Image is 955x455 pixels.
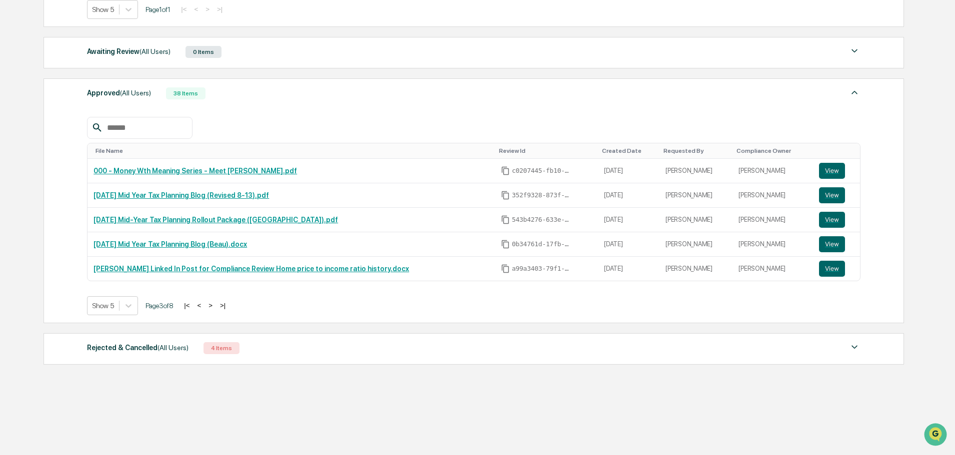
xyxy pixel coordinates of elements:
a: 🗄️Attestations [68,122,128,140]
button: > [205,301,215,310]
a: View [819,261,854,277]
div: 4 Items [203,342,239,354]
span: a99a3403-79f1-48b0-b4ad-ecb131b7d2ec [512,265,572,273]
span: Copy Id [501,191,510,200]
p: How can we help? [10,21,182,37]
div: Toggle SortBy [602,147,655,154]
div: 🗄️ [72,127,80,135]
span: Preclearance [20,126,64,136]
button: View [819,187,845,203]
span: Page 3 of 8 [145,302,173,310]
button: View [819,212,845,228]
a: 000 - Money Wth Meaning Series - Meet [PERSON_NAME].pdf [93,167,297,175]
a: Powered byPylon [70,169,121,177]
button: < [194,301,204,310]
td: [PERSON_NAME] [732,257,812,281]
div: Toggle SortBy [821,147,856,154]
td: [PERSON_NAME] [732,183,812,208]
button: View [819,236,845,252]
span: c0207445-fb10-45eb-b26a-32bbdde7fa99 [512,167,572,175]
a: View [819,212,854,228]
span: Page 1 of 1 [145,5,170,13]
span: Attestations [82,126,124,136]
img: caret [848,86,860,98]
td: [PERSON_NAME] [659,159,732,183]
span: 0b34761d-17fb-496b-8343-e9cfda311b3c [512,240,572,248]
a: View [819,187,854,203]
span: Copy Id [501,240,510,249]
div: Toggle SortBy [663,147,728,154]
span: Data Lookup [20,145,63,155]
a: [DATE] Mid Year Tax Planning Blog (Revised 8-13).pdf [93,191,269,199]
input: Clear [26,45,165,56]
div: Awaiting Review [87,45,170,58]
div: We're available if you need us! [34,86,126,94]
span: 352f9328-873f-4e3f-9e83-ce919d88e56c [512,191,572,199]
button: Start new chat [170,79,182,91]
button: > [202,5,212,13]
span: Copy Id [501,166,510,175]
span: (All Users) [139,47,170,55]
div: Toggle SortBy [95,147,490,154]
div: Approved [87,86,151,99]
span: Pylon [99,169,121,177]
td: [PERSON_NAME] [659,183,732,208]
img: caret [848,341,860,353]
td: [PERSON_NAME] [659,208,732,232]
button: |< [181,301,192,310]
div: 🖐️ [10,127,18,135]
img: caret [848,45,860,57]
button: |< [178,5,189,13]
span: 543b4276-633e-40da-9a00-e4e6ce51b035 [512,216,572,224]
button: < [191,5,201,13]
button: >| [217,301,228,310]
span: Copy Id [501,264,510,273]
span: Copy Id [501,215,510,224]
a: View [819,163,854,179]
td: [DATE] [598,232,659,257]
td: [PERSON_NAME] [659,257,732,281]
td: [PERSON_NAME] [732,232,812,257]
td: [DATE] [598,257,659,281]
span: (All Users) [157,344,188,352]
td: [PERSON_NAME] [732,208,812,232]
button: View [819,261,845,277]
a: [DATE] Mid Year Tax Planning Blog (Beau).docx [93,240,247,248]
span: (All Users) [120,89,151,97]
div: 38 Items [166,87,205,99]
div: Start new chat [34,76,164,86]
div: Toggle SortBy [499,147,594,154]
div: 🔎 [10,146,18,154]
td: [PERSON_NAME] [732,159,812,183]
td: [DATE] [598,183,659,208]
a: 🖐️Preclearance [6,122,68,140]
button: View [819,163,845,179]
button: >| [214,5,225,13]
iframe: Open customer support [923,422,950,449]
img: 1746055101610-c473b297-6a78-478c-a979-82029cc54cd1 [10,76,28,94]
a: View [819,236,854,252]
td: [PERSON_NAME] [659,232,732,257]
td: [DATE] [598,208,659,232]
a: 🔎Data Lookup [6,141,67,159]
div: 0 Items [185,46,221,58]
a: [DATE] Mid-Year Tax Planning Rollout Package ([GEOGRAPHIC_DATA]).pdf [93,216,338,224]
a: [PERSON_NAME] Linked In Post for Compliance Review Home price to income ratio history.docx [93,265,409,273]
div: Toggle SortBy [736,147,808,154]
div: Rejected & Cancelled [87,341,188,354]
td: [DATE] [598,159,659,183]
